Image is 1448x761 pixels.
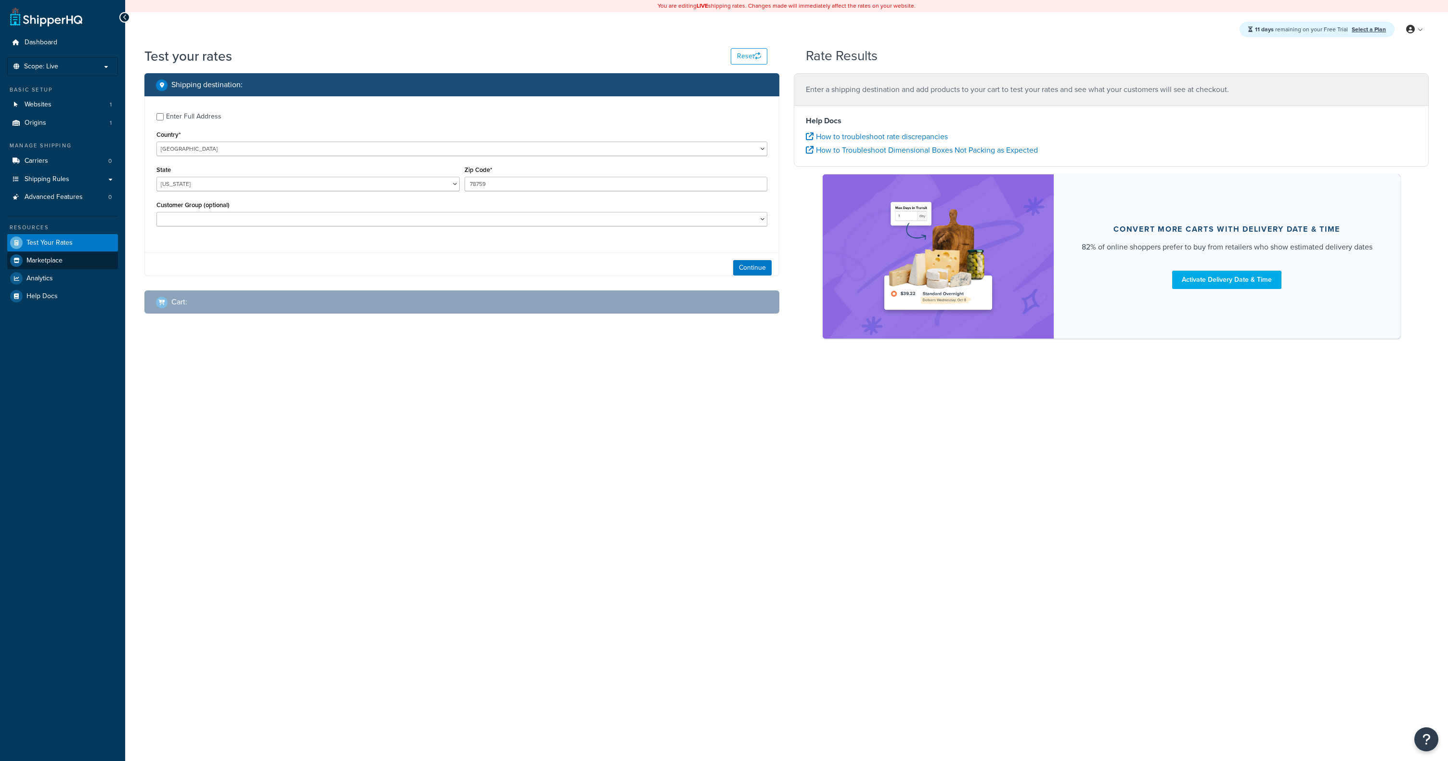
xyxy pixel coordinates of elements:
[878,189,998,324] img: feature-image-ddt-36eae7f7280da8017bfb280eaccd9c446f90b1fe08728e4019434db127062ab4.png
[1082,241,1372,253] div: 82% of online shoppers prefer to buy from retailers who show estimated delivery dates
[108,193,112,201] span: 0
[25,101,52,109] span: Websites
[806,83,1417,96] p: Enter a shipping destination and add products to your cart to test your rates and see what your c...
[156,166,171,173] label: State
[7,96,118,114] a: Websites1
[156,113,164,120] input: Enter Full Address
[7,96,118,114] li: Websites
[7,288,118,305] a: Help Docs
[7,270,118,287] a: Analytics
[733,260,772,276] button: Continue
[25,157,48,165] span: Carriers
[25,193,83,201] span: Advanced Features
[171,298,187,306] h2: Cart :
[25,119,46,127] span: Origins
[7,142,118,150] div: Manage Shipping
[144,47,232,66] h1: Test your rates
[465,166,492,173] label: Zip Code*
[7,152,118,170] a: Carriers0
[25,175,69,184] span: Shipping Rules
[806,115,1417,127] h4: Help Docs
[7,86,118,94] div: Basic Setup
[1255,25,1349,34] span: remaining on your Free Trial
[25,39,57,47] span: Dashboard
[110,101,112,109] span: 1
[7,188,118,206] a: Advanced Features0
[1113,224,1340,234] div: Convert more carts with delivery date & time
[26,239,73,247] span: Test Your Rates
[806,131,948,142] a: How to troubleshoot rate discrepancies
[108,157,112,165] span: 0
[7,234,118,251] a: Test Your Rates
[1172,271,1281,289] a: Activate Delivery Date & Time
[156,201,230,209] label: Customer Group (optional)
[110,119,112,127] span: 1
[24,63,58,71] span: Scope: Live
[7,171,118,188] a: Shipping Rules
[7,114,118,132] li: Origins
[26,257,63,265] span: Marketplace
[806,144,1038,156] a: How to Troubleshoot Dimensional Boxes Not Packing as Expected
[7,252,118,269] a: Marketplace
[1255,25,1274,34] strong: 11 days
[26,292,58,301] span: Help Docs
[166,110,221,123] div: Enter Full Address
[7,152,118,170] li: Carriers
[697,1,708,10] b: LIVE
[7,188,118,206] li: Advanced Features
[26,275,53,283] span: Analytics
[156,131,181,138] label: Country*
[7,34,118,52] a: Dashboard
[1352,25,1386,34] a: Select a Plan
[7,223,118,232] div: Resources
[7,114,118,132] a: Origins1
[171,80,243,89] h2: Shipping destination :
[731,48,767,65] button: Reset
[1414,727,1438,751] button: Open Resource Center
[806,49,878,64] h2: Rate Results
